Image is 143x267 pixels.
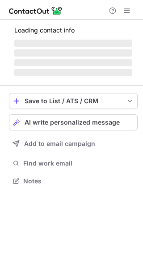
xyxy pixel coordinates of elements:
button: Notes [9,175,138,187]
span: Add to email campaign [24,140,95,147]
span: Notes [23,177,134,185]
button: Find work email [9,157,138,170]
span: AI write personalized message [25,119,120,126]
span: ‌ [14,40,132,47]
span: ‌ [14,59,132,66]
span: ‌ [14,49,132,57]
button: AI write personalized message [9,114,138,130]
span: Find work email [23,159,134,167]
button: Add to email campaign [9,136,138,152]
button: save-profile-one-click [9,93,138,109]
span: ‌ [14,69,132,76]
div: Save to List / ATS / CRM [25,97,122,105]
img: ContactOut v5.3.10 [9,5,63,16]
p: Loading contact info [14,27,132,34]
